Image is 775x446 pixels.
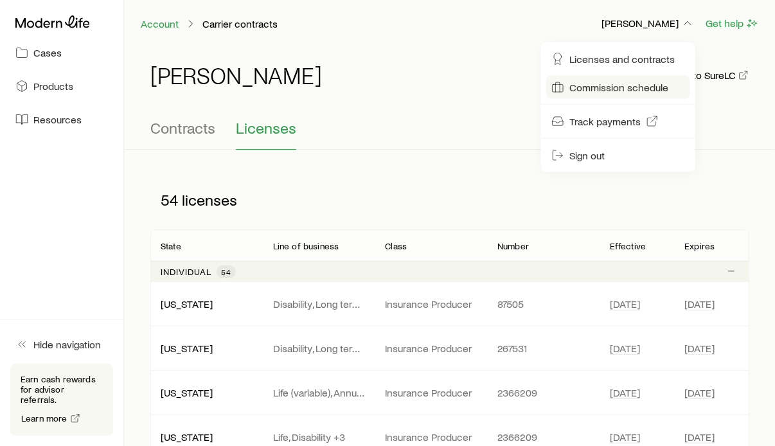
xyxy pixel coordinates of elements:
[21,374,103,405] p: Earn cash rewards for advisor referrals.
[685,431,715,443] span: [DATE]
[140,18,179,30] a: Account
[10,72,113,100] a: Products
[610,241,646,251] p: Effective
[610,386,640,399] span: [DATE]
[273,342,365,355] p: Disability, Long term care +3
[161,298,253,310] p: [US_STATE]
[610,431,640,443] span: [DATE]
[161,241,181,251] p: State
[546,110,690,133] a: Track payments
[202,17,278,30] p: Carrier contracts
[273,431,365,443] p: Life, Disability +3
[10,39,113,67] a: Cases
[161,386,253,399] p: [US_STATE]
[386,386,477,399] p: Insurance Producer
[497,342,589,355] p: 267531
[497,431,589,443] p: 2366209
[497,298,589,310] p: 87505
[569,81,668,94] span: Commission schedule
[546,48,690,71] a: Licenses and contracts
[705,16,760,31] button: Get help
[273,298,365,310] p: Disability, Long term care +3
[497,386,589,399] p: 2366209
[150,119,749,150] div: Contracting sub-page tabs
[569,53,675,66] span: Licenses and contracts
[497,241,529,251] p: Number
[33,113,82,126] span: Resources
[182,191,237,209] span: licenses
[546,76,690,99] a: Commission schedule
[685,241,715,251] p: Expires
[10,330,113,359] button: Hide navigation
[610,298,640,310] span: [DATE]
[161,267,211,277] p: Individual
[33,80,73,93] span: Products
[161,191,178,209] span: 54
[21,414,67,423] span: Learn more
[677,69,749,82] a: Go to SureLC
[685,298,715,310] span: [DATE]
[150,62,322,88] h1: [PERSON_NAME]
[610,342,640,355] span: [DATE]
[685,342,715,355] span: [DATE]
[386,431,477,443] p: Insurance Producer
[273,241,339,251] p: Line of business
[685,386,715,399] span: [DATE]
[569,115,641,128] span: Track payments
[10,105,113,134] a: Resources
[236,119,296,137] span: Licenses
[569,149,605,162] span: Sign out
[601,17,694,30] p: [PERSON_NAME]
[601,16,695,31] button: [PERSON_NAME]
[10,364,113,436] div: Earn cash rewards for advisor referrals.Learn more
[33,46,62,59] span: Cases
[150,119,215,137] span: Contracts
[386,298,477,310] p: Insurance Producer
[161,431,253,443] p: [US_STATE]
[386,342,477,355] p: Insurance Producer
[222,267,231,277] span: 54
[546,144,690,167] button: Sign out
[386,241,407,251] p: Class
[273,386,365,399] p: Life (variable), Annuity (variable) +3
[161,342,253,355] p: [US_STATE]
[33,338,101,351] span: Hide navigation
